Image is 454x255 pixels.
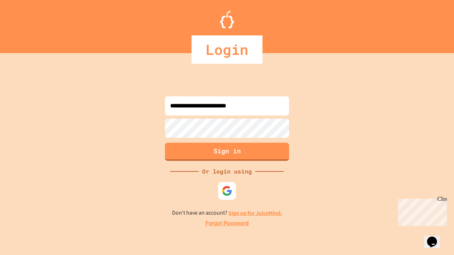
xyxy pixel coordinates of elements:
div: Chat with us now!Close [3,3,49,45]
a: Sign up for JuiceMind. [228,209,282,217]
button: Sign in [165,143,289,161]
iframe: chat widget [395,196,447,226]
img: google-icon.svg [222,186,232,196]
div: Or login using [199,167,255,176]
div: Login [192,35,262,64]
iframe: chat widget [424,227,447,248]
img: Logo.svg [220,11,234,28]
p: Don't have an account? [172,209,282,217]
a: Forgot Password [205,219,249,228]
